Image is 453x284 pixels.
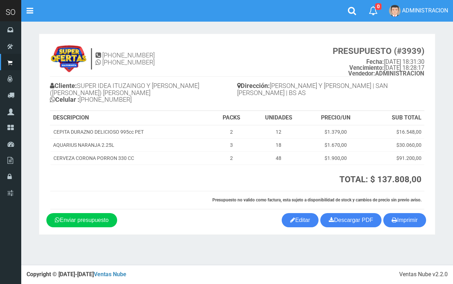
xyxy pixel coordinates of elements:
span: ADMINISTRACION [402,7,448,14]
span: Enviar presupuesto [60,217,109,223]
strong: Vencimiento: [349,65,384,71]
td: 2 [212,125,251,139]
h4: [PERSON_NAME] Y [PERSON_NAME] | SAN [PERSON_NAME] | BS AS [237,80,424,100]
span: 0 [375,3,382,10]
strong: PRESUPUESTO (#3939) [333,46,424,56]
strong: Copyright © [DATE]-[DATE] [27,271,126,278]
th: DESCRIPCION [50,111,212,125]
b: Cliente: [50,82,77,89]
strong: Presupuesto no valido como factura, esta sujeto a disponibilidad de stock y cambios de precio sin... [212,197,422,202]
th: SUB TOTAL [365,111,424,125]
h4: [PHONE_NUMBER] [PHONE_NUMBER] [96,52,155,66]
b: ADMINISTRACION [348,70,424,77]
td: $1.900,00 [306,152,365,165]
td: 2 [212,152,251,165]
td: 48 [251,152,306,165]
td: $91.200,00 [365,152,424,165]
h4: SUPER IDEA ITUZAINGO Y [PERSON_NAME] ([PERSON_NAME]) [PERSON_NAME] [PHONE_NUMBER] [50,80,237,107]
img: 9k= [50,45,87,73]
th: PACKS [212,111,251,125]
td: $30.060,00 [365,139,424,152]
td: $1.670,00 [306,139,365,152]
strong: Fecha: [366,59,384,65]
b: Dirección: [237,82,270,89]
strong: TOTAL: $ 137.808,00 [339,174,422,184]
th: UNIDADES [251,111,306,125]
th: PRECIO/UN [306,111,365,125]
td: CEPITA DURAZNO DELICIOSO 995cc PET [50,125,212,139]
img: User Image [389,5,401,17]
div: Ventas Nube v2.2.0 [399,271,448,279]
td: AQUARIUS NARANJA 2.25L [50,139,212,152]
td: CERVEZA CORONA PORRON 330 CC [50,152,212,165]
td: $1.379,00 [306,125,365,139]
a: Ventas Nube [94,271,126,278]
b: Celular : [50,96,79,103]
td: $16.548,00 [365,125,424,139]
a: Editar [282,213,319,227]
small: [DATE] 18:31:30 [DATE] 18:28:17 [333,46,424,77]
td: 3 [212,139,251,152]
a: Enviar presupuesto [46,213,117,227]
button: Imprimir [383,213,426,227]
td: 18 [251,139,306,152]
a: Descargar PDF [320,213,382,227]
strong: Vendedor: [348,70,375,77]
td: 12 [251,125,306,139]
